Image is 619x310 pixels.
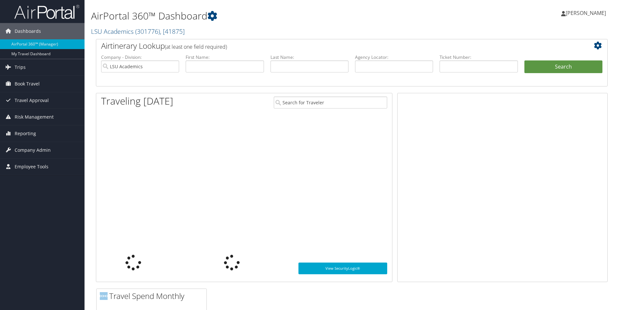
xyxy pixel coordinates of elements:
[160,27,185,36] span: , [ 41875 ]
[165,43,227,50] span: (at least one field required)
[355,54,433,60] label: Agency Locator:
[15,109,54,125] span: Risk Management
[100,292,108,300] img: domo-logo.png
[561,3,612,23] a: [PERSON_NAME]
[135,27,160,36] span: ( 301776 )
[15,76,40,92] span: Book Travel
[298,263,387,274] a: View SecurityLogic®
[566,9,606,17] span: [PERSON_NAME]
[186,54,264,60] label: First Name:
[15,23,41,39] span: Dashboards
[524,60,602,73] button: Search
[15,59,26,75] span: Trips
[15,142,51,158] span: Company Admin
[15,159,48,175] span: Employee Tools
[101,54,179,60] label: Company - Division:
[14,4,79,19] img: airportal-logo.png
[100,291,206,302] h2: Travel Spend Monthly
[274,97,387,109] input: Search for Traveler
[15,92,49,109] span: Travel Approval
[440,54,518,60] label: Ticket Number:
[15,125,36,142] span: Reporting
[91,9,439,23] h1: AirPortal 360™ Dashboard
[270,54,349,60] label: Last Name:
[91,27,185,36] a: LSU Academics
[101,94,173,108] h1: Traveling [DATE]
[101,40,560,51] h2: Airtinerary Lookup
